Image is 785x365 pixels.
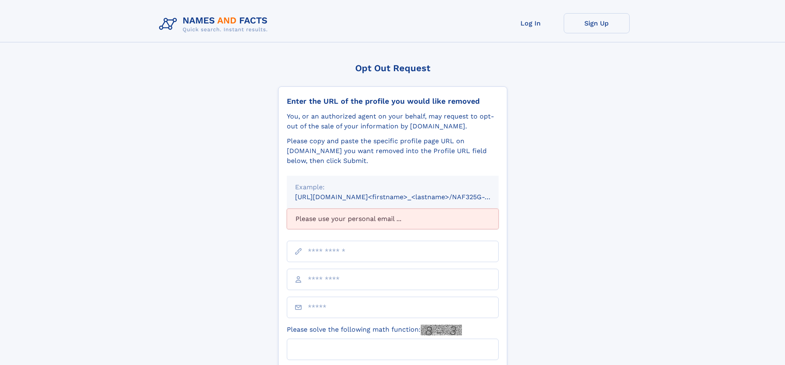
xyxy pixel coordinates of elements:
label: Please solve the following math function: [287,325,462,335]
div: You, or an authorized agent on your behalf, may request to opt-out of the sale of your informatio... [287,112,499,131]
div: Enter the URL of the profile you would like removed [287,97,499,106]
div: Please copy and paste the specific profile page URL on [DOMAIN_NAME] you want removed into the Pr... [287,136,499,166]
a: Sign Up [564,13,630,33]
img: Logo Names and Facts [156,13,274,35]
a: Log In [498,13,564,33]
div: Please use your personal email ... [287,209,499,229]
small: [URL][DOMAIN_NAME]<firstname>_<lastname>/NAF325G-xxxxxxxx [295,193,514,201]
div: Example: [295,182,490,192]
div: Opt Out Request [278,63,507,73]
